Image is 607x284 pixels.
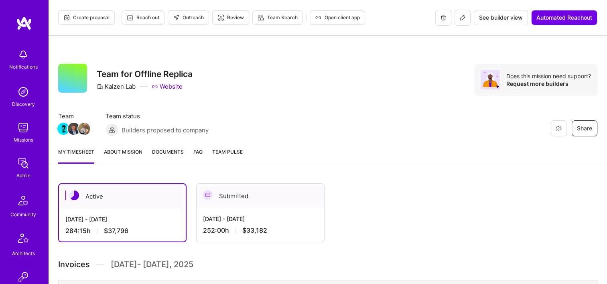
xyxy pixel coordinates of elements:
a: My timesheet [58,148,94,164]
span: Invoices [58,258,90,270]
button: Share [572,120,597,136]
a: Team Member Avatar [79,122,89,136]
i: icon CompanyGray [97,83,103,90]
div: Active [59,184,186,209]
div: Notifications [9,63,38,71]
div: 252:00 h [203,226,318,235]
img: Divider [96,258,104,270]
a: FAQ [193,148,203,164]
a: Team Pulse [212,148,243,164]
div: 284:15 h [65,227,179,235]
h3: Team for Offline Replica [97,69,193,79]
span: Reach out [127,14,159,21]
button: Team Search [252,10,303,25]
img: admin teamwork [15,155,31,171]
div: Admin [16,171,30,180]
img: Builders proposed to company [106,124,118,136]
div: Discovery [12,100,35,108]
img: Active [69,191,79,200]
img: teamwork [15,120,31,136]
span: $33,182 [242,226,267,235]
span: Outreach [173,14,204,21]
img: Architects [14,230,33,249]
div: [DATE] - [DATE] [65,215,179,223]
button: Reach out [122,10,164,25]
button: See builder view [474,10,528,25]
img: Team Member Avatar [57,123,69,135]
a: Documents [152,148,184,164]
span: $37,796 [104,227,128,235]
span: [DATE] - [DATE] , 2025 [111,258,193,270]
span: Review [217,14,244,21]
span: Create proposal [63,14,110,21]
div: Community [10,210,36,219]
i: icon Targeter [217,14,224,21]
span: Team status [106,112,209,120]
img: discovery [15,84,31,100]
a: Website [152,82,183,91]
div: Request more builders [506,80,591,87]
button: Create proposal [58,10,115,25]
i: icon Proposal [63,14,70,21]
div: [DATE] - [DATE] [203,215,318,223]
img: Team Member Avatar [78,123,90,135]
button: Review [212,10,249,25]
button: Open client app [310,10,365,25]
span: Team Search [258,14,298,21]
span: See builder view [479,14,523,22]
span: Team Pulse [212,149,243,155]
span: Open client app [315,14,360,21]
img: Avatar [481,70,500,89]
img: Team Member Avatar [68,123,80,135]
span: Share [577,124,592,132]
div: Submitted [197,184,324,208]
div: Architects [12,249,35,258]
i: icon EyeClosed [555,125,562,132]
img: bell [15,47,31,63]
span: Builders proposed to company [122,126,209,134]
a: About Mission [104,148,142,164]
span: Documents [152,148,184,156]
img: Community [14,191,33,210]
a: Team Member Avatar [58,122,69,136]
span: Team [58,112,89,120]
img: Submitted [203,190,213,200]
div: Kaizen Lab [97,82,136,91]
span: Automated Reachout [536,14,592,22]
div: Does this mission need support? [506,72,591,80]
button: Outreach [168,10,209,25]
div: Missions [14,136,33,144]
button: Automated Reachout [531,10,597,25]
img: logo [16,16,32,30]
a: Team Member Avatar [69,122,79,136]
